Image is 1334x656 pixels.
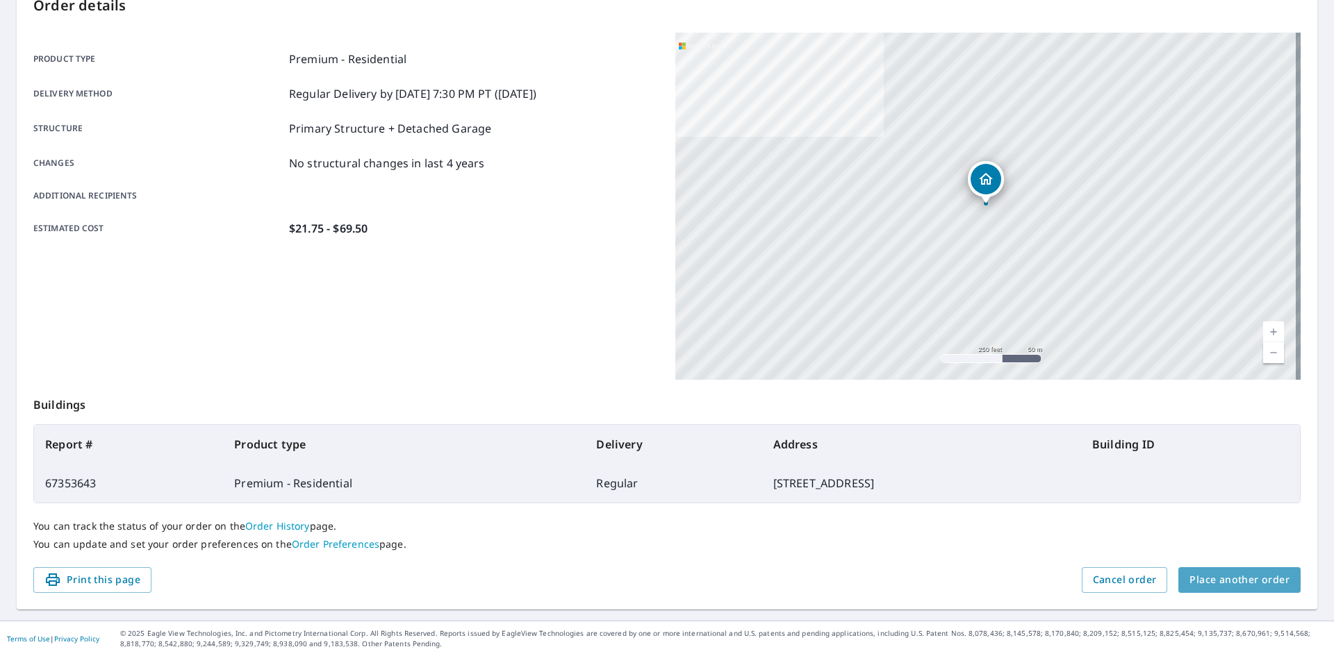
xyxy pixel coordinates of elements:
p: No structural changes in last 4 years [289,155,485,171]
span: Print this page [44,571,140,589]
p: | [7,634,99,643]
a: Terms of Use [7,634,50,644]
a: Order Preferences [292,537,379,550]
td: [STREET_ADDRESS] [762,464,1081,503]
a: Order History [245,519,310,532]
th: Address [762,425,1081,464]
p: Changes [33,155,283,171]
th: Delivery [585,425,761,464]
div: Dropped pin, building 1, Residential property, 2258 Winding Creek Dr Belvidere, IL 61008 [968,161,1004,204]
td: 67353643 [34,464,223,503]
span: Cancel order [1093,571,1157,589]
p: Primary Structure + Detached Garage [289,120,491,137]
button: Cancel order [1082,567,1168,593]
p: Premium - Residential [289,51,406,67]
p: You can track the status of your order on the page. [33,520,1301,532]
td: Regular [585,464,761,503]
p: Additional recipients [33,190,283,202]
a: Current Level 17, Zoom Out [1263,342,1284,363]
p: You can update and set your order preferences on the page. [33,538,1301,550]
a: Current Level 17, Zoom In [1263,321,1284,342]
p: Product type [33,51,283,67]
td: Premium - Residential [223,464,585,503]
th: Product type [223,425,585,464]
th: Report # [34,425,223,464]
th: Building ID [1081,425,1300,464]
button: Print this page [33,567,151,593]
button: Place another order [1178,567,1301,593]
p: Structure [33,120,283,137]
p: Estimated cost [33,220,283,237]
p: Buildings [33,380,1301,424]
p: Delivery method [33,85,283,102]
p: © 2025 Eagle View Technologies, Inc. and Pictometry International Corp. All Rights Reserved. Repo... [120,628,1327,649]
span: Place another order [1189,571,1290,589]
p: Regular Delivery by [DATE] 7:30 PM PT ([DATE]) [289,85,536,102]
a: Privacy Policy [54,634,99,644]
p: $21.75 - $69.50 [289,220,368,237]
